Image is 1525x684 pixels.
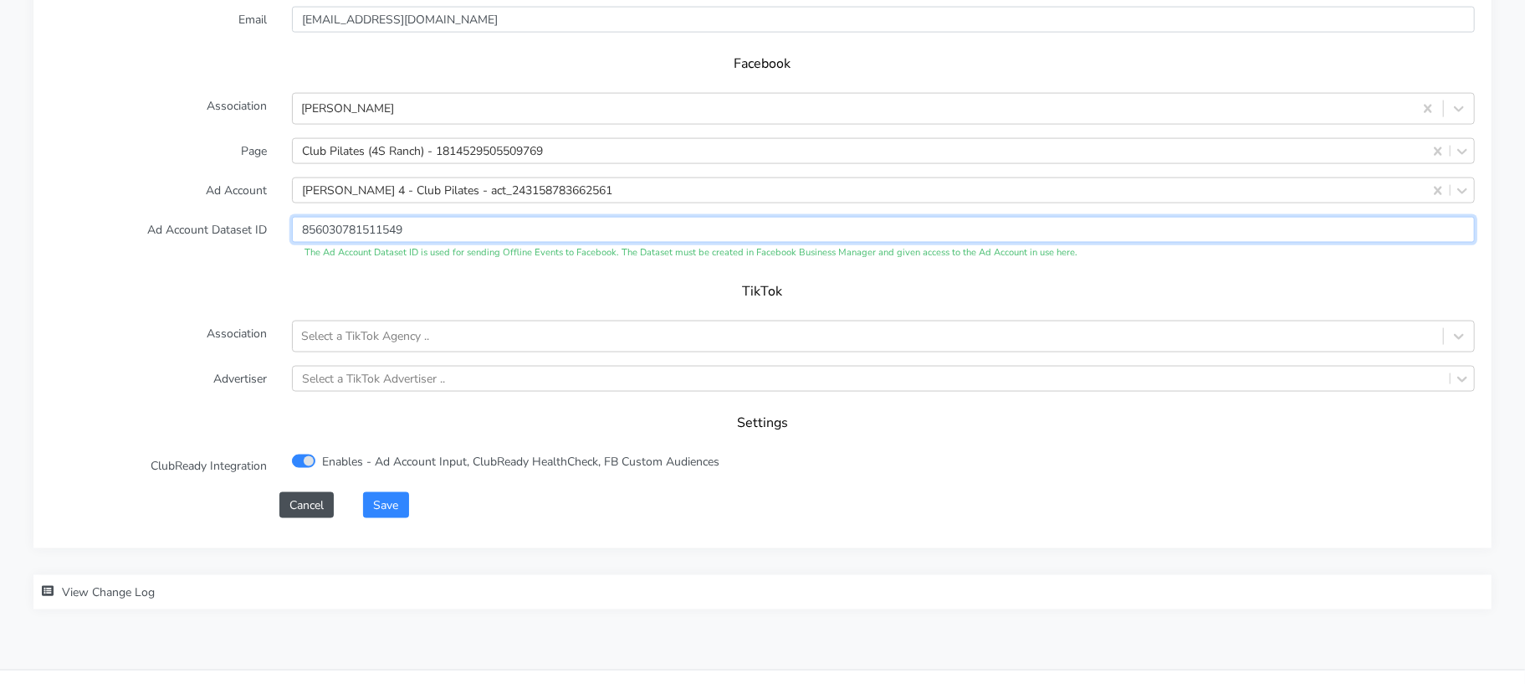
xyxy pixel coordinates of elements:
[302,142,543,160] div: Club Pilates (4S Ranch) - 1814529505509769
[292,7,1475,33] input: Enter Email ...
[292,217,1475,243] input: Enter Ad Account Dataset ID ...
[62,584,155,600] span: View Change Log
[38,93,279,125] label: Association
[363,492,408,518] button: Save
[38,321,279,352] label: Association
[38,217,279,260] label: Ad Account Dataset ID
[38,138,279,164] label: Page
[301,328,429,346] div: Select a TikTok Agency ..
[38,177,279,203] label: Ad Account
[302,370,445,388] div: Select a TikTok Advertiser ..
[67,284,1458,300] h5: TikTok
[322,453,719,471] label: Enables - Ad Account Input, ClubReady HealthCheck, FB Custom Audiences
[38,366,279,392] label: Advertiser
[302,182,612,199] div: [PERSON_NAME] 4 - Club Pilates - act_243158783662561
[292,246,1475,260] div: The Ad Account Dataset ID is used for sending Offline Events to Facebook. The Dataset must be cre...
[67,415,1458,431] h5: Settings
[38,453,279,479] label: ClubReady Integration
[301,100,394,118] div: [PERSON_NAME]
[38,7,279,33] label: Email
[67,56,1458,72] h5: Facebook
[279,492,334,518] button: Cancel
